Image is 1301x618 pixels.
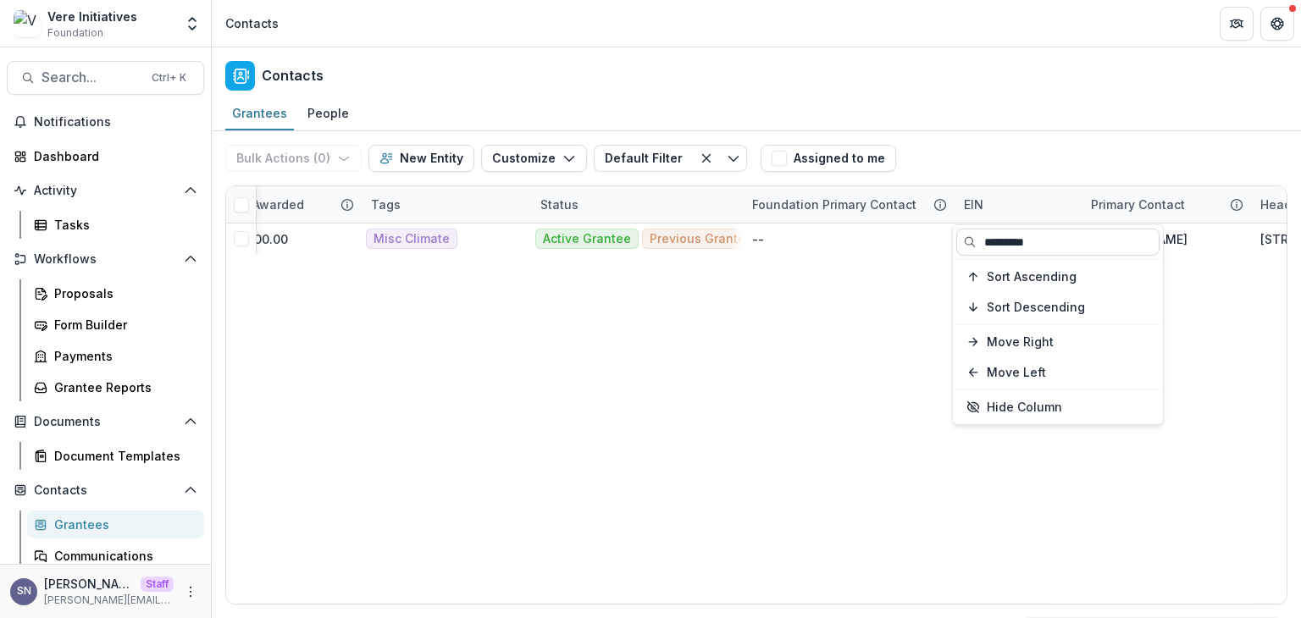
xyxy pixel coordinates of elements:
div: Vere Initiatives [47,8,137,25]
div: Form Builder [54,316,191,334]
div: Payments [54,347,191,365]
p: [PERSON_NAME][EMAIL_ADDRESS][DOMAIN_NAME] [44,593,174,608]
div: Tags [361,186,530,223]
a: Document Templates [27,442,204,470]
a: People [301,97,356,130]
div: EIN [954,196,994,213]
div: -- [752,230,764,248]
div: Foundation Primary Contact [742,186,954,223]
button: Toggle menu [720,145,747,172]
button: Search... [7,61,204,95]
div: Ctrl + K [148,69,190,87]
a: Payments [27,342,204,370]
button: Clear filter [693,145,720,172]
div: Grantees [54,516,191,533]
div: Primary Contact [1081,186,1250,223]
button: Default Filter [594,145,693,172]
span: Previous Grantee [650,232,753,246]
div: Dashboard [34,147,191,165]
button: Sort Descending [956,294,1160,321]
a: Communications [27,542,204,570]
span: Sort Descending [987,300,1085,314]
button: Partners [1220,7,1254,41]
span: Notifications [34,115,197,130]
div: Status [530,186,742,223]
button: Get Help [1260,7,1294,41]
div: Total Awarded [208,196,314,213]
button: Sort Ascending [956,263,1160,290]
button: New Entity [368,145,474,172]
div: Document Templates [54,447,191,465]
div: Primary Contact [1081,196,1195,213]
button: Open entity switcher [180,7,204,41]
div: Proposals [54,284,191,302]
div: Tasks [54,216,191,234]
span: Search... [42,69,141,86]
p: [PERSON_NAME] [44,575,134,593]
div: People [301,101,356,125]
button: More [180,582,201,602]
img: Vere Initiatives [14,10,41,37]
span: Activity [34,184,177,198]
span: Foundation [47,25,103,41]
p: Staff [141,577,174,592]
a: Dashboard [7,142,204,170]
button: Hide Column [956,394,1160,421]
div: Communications [54,547,191,565]
span: Workflows [34,252,177,267]
button: Bulk Actions (0) [225,145,362,172]
div: Status [530,196,589,213]
a: Form Builder [27,311,204,339]
a: Grantee Reports [27,373,204,401]
div: EIN [954,186,1081,223]
button: Open Contacts [7,477,204,504]
div: Total Awarded [208,186,361,223]
button: Move Right [956,328,1160,356]
a: Grantees [27,510,204,538]
button: Open Documents [7,408,204,435]
span: Active Grantee [543,232,631,246]
a: Grantees [225,97,294,130]
nav: breadcrumb [219,11,285,36]
div: Grantees [225,101,294,125]
div: Tags [361,196,411,213]
a: Proposals [27,279,204,307]
div: Grantee Reports [54,378,191,396]
span: Documents [34,415,177,429]
button: Move Left [956,359,1160,386]
div: Foundation Primary Contact [742,196,927,213]
button: Customize [481,145,587,172]
a: Tasks [27,211,204,239]
button: Open Activity [7,177,204,204]
span: Misc Climate [374,232,450,246]
button: Notifications [7,108,204,135]
button: Assigned to me [761,145,896,172]
span: Sort Ascending [987,269,1077,284]
span: Contacts [34,483,177,498]
div: Shawn Non-Profit [17,586,31,597]
div: Contacts [225,14,279,32]
h2: Contacts [262,68,324,84]
button: Open Workflows [7,246,204,273]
